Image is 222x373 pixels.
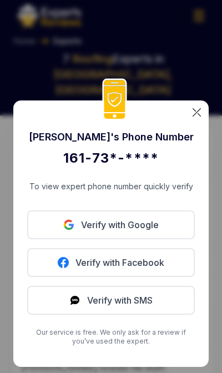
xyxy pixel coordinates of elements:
[27,180,195,193] p: To view expert phone number quickly verify
[27,286,195,315] button: Verify with SMS
[27,129,195,145] div: [PERSON_NAME] 's Phone Number
[27,248,195,277] a: Verify with Facebook
[102,78,127,121] img: phoneIcon
[193,108,201,117] img: categoryImgae
[27,328,195,346] p: Our service is free. We only ask for a review if you’ve used the expert.
[27,210,195,239] a: Verify with Google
